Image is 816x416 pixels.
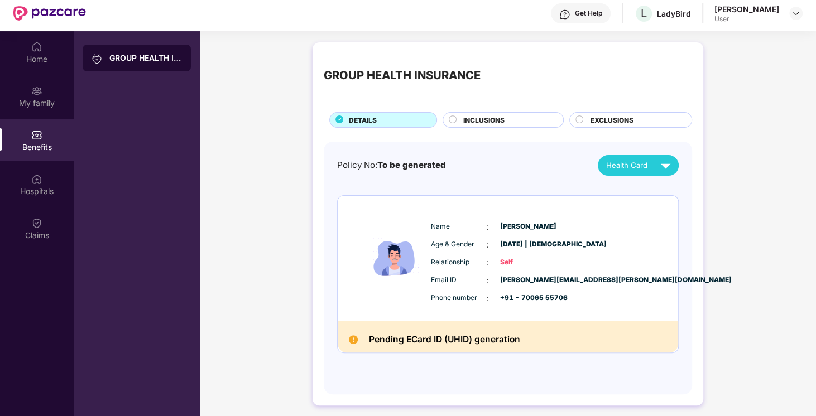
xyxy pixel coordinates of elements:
[714,4,779,14] div: [PERSON_NAME]
[598,155,679,176] button: Health Card
[361,210,428,307] img: icon
[431,257,487,268] span: Relationship
[337,158,446,172] div: Policy No:
[13,6,86,21] img: New Pazcare Logo
[487,221,489,233] span: :
[487,274,489,287] span: :
[109,52,182,64] div: GROUP HEALTH INSURANCE
[657,8,691,19] div: LadyBird
[641,7,647,20] span: L
[31,217,42,229] img: svg+xml;base64,PHN2ZyBpZD0iQ2xhaW0iIHhtbG5zPSJodHRwOi8vd3d3LnczLm9yZy8yMDAwL3N2ZyIgd2lkdGg9IjIwIi...
[349,335,358,344] img: Pending
[500,239,556,250] span: [DATE] | [DEMOGRAPHIC_DATA]
[31,173,42,185] img: svg+xml;base64,PHN2ZyBpZD0iSG9zcGl0YWxzIiB4bWxucz0iaHR0cDovL3d3dy53My5vcmcvMjAwMC9zdmciIHdpZHRoPS...
[431,221,487,232] span: Name
[487,257,489,269] span: :
[500,221,556,232] span: [PERSON_NAME]
[431,275,487,286] span: Email ID
[487,292,489,304] span: :
[500,257,556,268] span: Self
[590,115,633,125] span: EXCLUSIONS
[324,67,481,85] div: GROUP HEALTH INSURANCE
[656,156,675,175] img: svg+xml;base64,PHN2ZyB4bWxucz0iaHR0cDovL3d3dy53My5vcmcvMjAwMC9zdmciIHZpZXdCb3g9IjAgMCAyNCAyNCIgd2...
[606,159,647,171] span: Health Card
[500,293,556,303] span: +91 - 70065 55706
[575,9,602,18] div: Get Help
[92,53,103,64] img: svg+xml;base64,PHN2ZyB3aWR0aD0iMjAiIGhlaWdodD0iMjAiIHZpZXdCb3g9IjAgMCAyMCAyMCIgZmlsbD0ibm9uZSIgeG...
[377,159,446,170] span: To be generated
[500,275,556,286] span: [PERSON_NAME][EMAIL_ADDRESS][PERSON_NAME][DOMAIN_NAME]
[487,239,489,251] span: :
[431,293,487,303] span: Phone number
[463,115,505,125] span: INCLUSIONS
[714,14,779,23] div: User
[31,85,42,96] img: svg+xml;base64,PHN2ZyB3aWR0aD0iMjAiIGhlaWdodD0iMjAiIHZpZXdCb3g9IjAgMCAyMCAyMCIgZmlsbD0ibm9uZSIgeG...
[369,332,520,347] h2: Pending ECard ID (UHID) generation
[431,239,487,250] span: Age & Gender
[349,115,377,125] span: DETAILS
[559,9,570,20] img: svg+xml;base64,PHN2ZyBpZD0iSGVscC0zMngzMiIgeG1sbnM9Imh0dHA6Ly93d3cudzMub3JnLzIwMDAvc3ZnIiB3aWR0aD...
[791,9,800,18] img: svg+xml;base64,PHN2ZyBpZD0iRHJvcGRvd24tMzJ4MzIiIHhtbG5zPSJodHRwOi8vd3d3LnczLm9yZy8yMDAwL3N2ZyIgd2...
[31,41,42,52] img: svg+xml;base64,PHN2ZyBpZD0iSG9tZSIgeG1sbnM9Imh0dHA6Ly93d3cudzMub3JnLzIwMDAvc3ZnIiB3aWR0aD0iMjAiIG...
[31,129,42,141] img: svg+xml;base64,PHN2ZyBpZD0iQmVuZWZpdHMiIHhtbG5zPSJodHRwOi8vd3d3LnczLm9yZy8yMDAwL3N2ZyIgd2lkdGg9Ij...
